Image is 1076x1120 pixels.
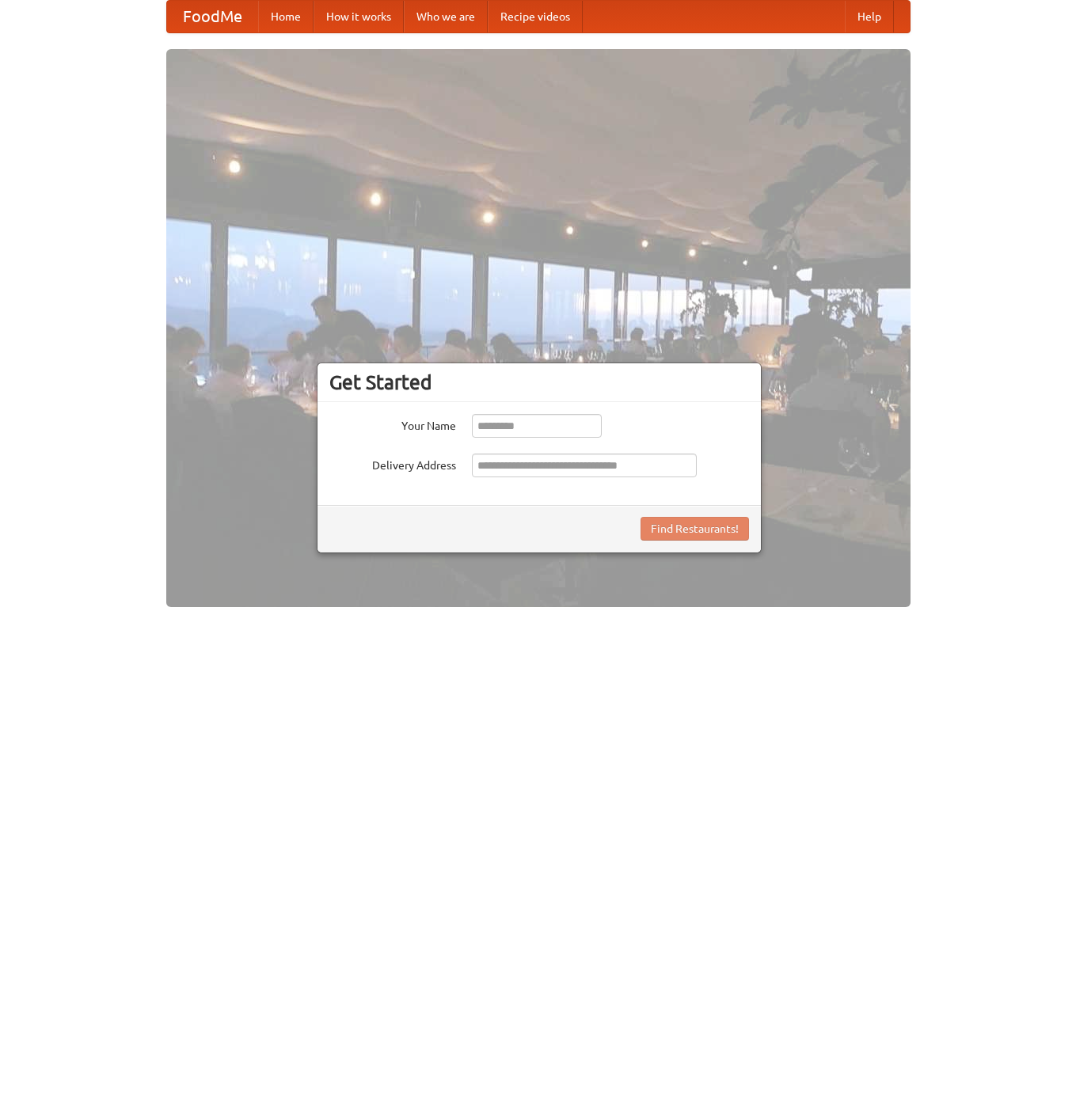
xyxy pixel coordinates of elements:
[329,370,749,394] h3: Get Started
[404,1,488,32] a: Who we are
[314,1,404,32] a: How it works
[329,414,456,434] label: Your Name
[167,1,258,32] a: FoodMe
[845,1,894,32] a: Help
[488,1,583,32] a: Recipe videos
[329,454,456,473] label: Delivery Address
[258,1,314,32] a: Home
[641,517,749,541] button: Find Restaurants!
